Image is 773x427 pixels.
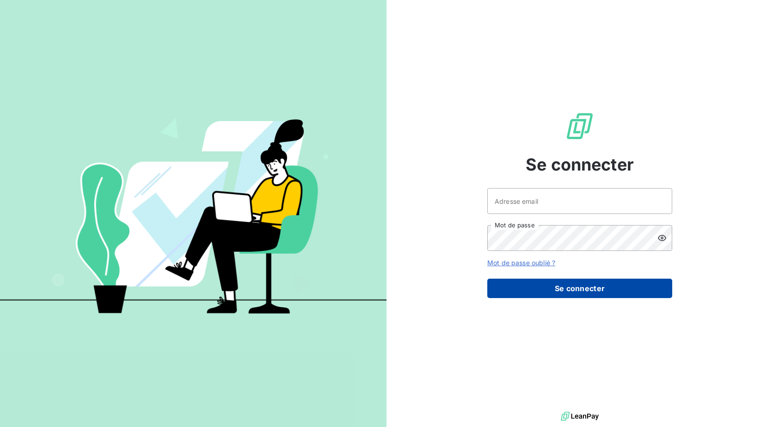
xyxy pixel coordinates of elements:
[565,111,595,141] img: Logo LeanPay
[526,152,634,177] span: Se connecter
[487,279,672,298] button: Se connecter
[561,409,599,423] img: logo
[487,259,555,267] a: Mot de passe oublié ?
[487,188,672,214] input: placeholder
